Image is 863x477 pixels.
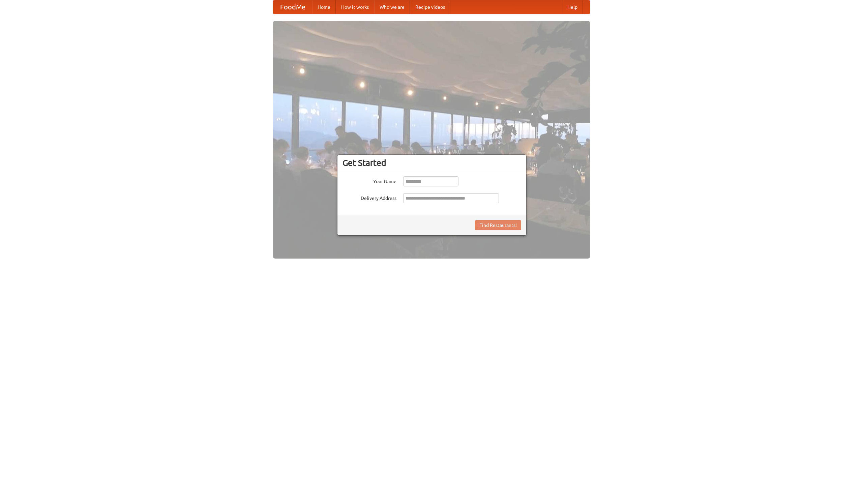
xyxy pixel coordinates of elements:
a: Recipe videos [410,0,450,14]
a: Who we are [374,0,410,14]
a: Home [312,0,336,14]
a: Help [562,0,583,14]
label: Your Name [343,176,396,185]
h3: Get Started [343,158,521,168]
a: FoodMe [273,0,312,14]
a: How it works [336,0,374,14]
button: Find Restaurants! [475,220,521,230]
label: Delivery Address [343,193,396,202]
